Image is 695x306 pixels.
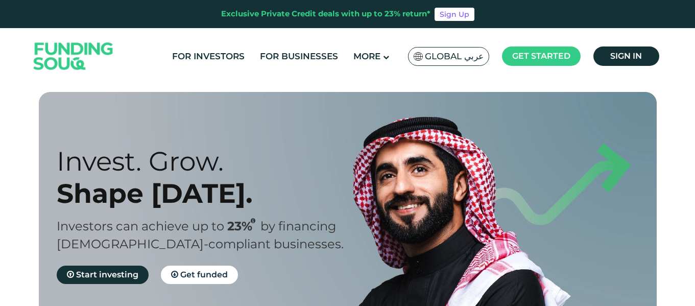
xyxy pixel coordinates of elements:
span: Start investing [76,270,138,279]
span: Investors can achieve up to [57,219,224,233]
div: Shape [DATE]. [57,177,366,209]
div: Invest. Grow. [57,145,366,177]
a: Sign Up [435,8,474,21]
a: For Businesses [257,48,341,65]
span: Get funded [180,270,228,279]
a: Start investing [57,266,149,284]
span: Get started [512,51,570,61]
a: Sign in [593,46,659,66]
div: Exclusive Private Credit deals with up to 23% return* [221,8,430,20]
img: SA Flag [414,52,423,61]
img: Logo [23,31,124,82]
span: Sign in [610,51,642,61]
span: Global عربي [425,51,484,62]
span: More [353,51,380,61]
a: Get funded [161,266,238,284]
i: 23% IRR (expected) ~ 15% Net yield (expected) [251,218,255,224]
a: For Investors [170,48,247,65]
span: 23% [227,219,260,233]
